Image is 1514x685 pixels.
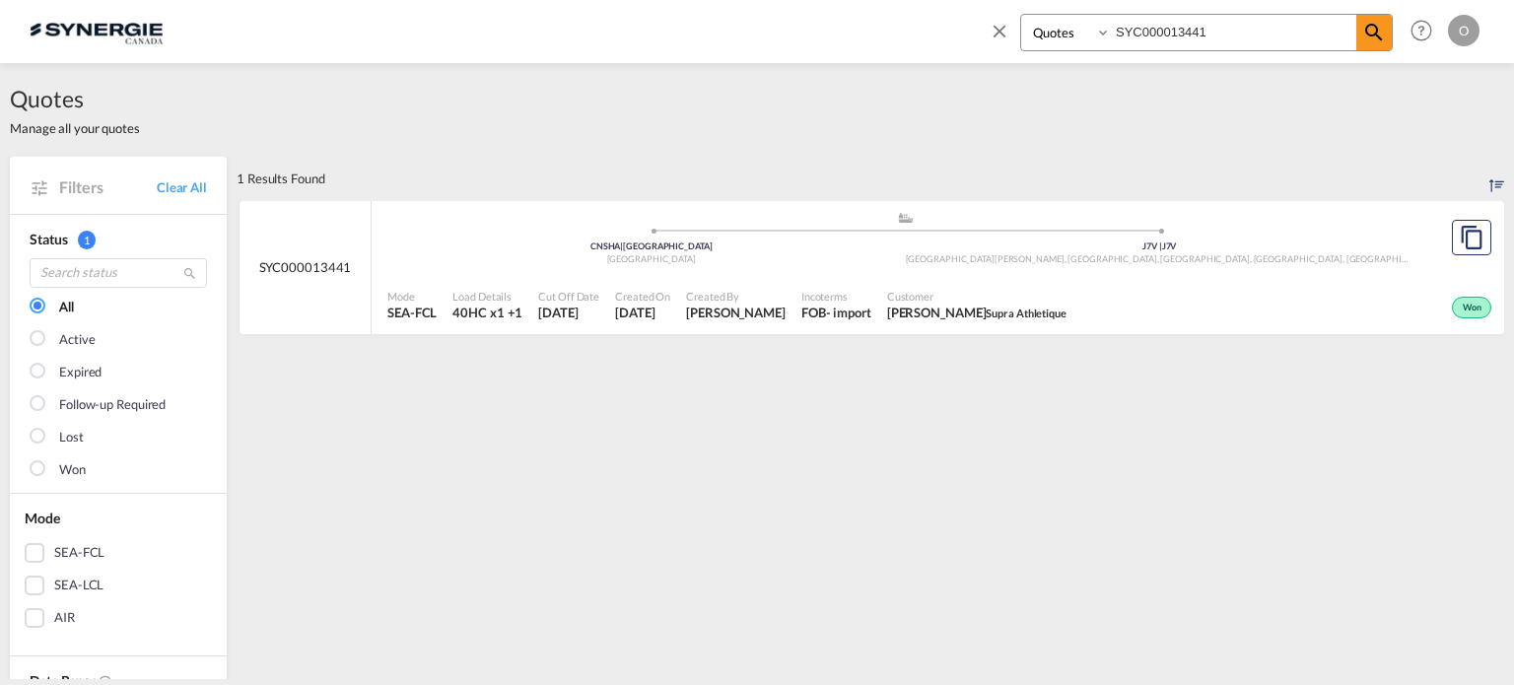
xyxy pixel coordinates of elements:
[801,304,826,321] div: FOB
[1452,297,1491,318] div: Won
[452,289,522,304] span: Load Details
[240,201,1504,335] div: SYC000013441 assets/icons/custom/ship-fill.svgassets/icons/custom/roll-o-plane.svgOriginShanghai ...
[59,330,95,350] div: Active
[538,304,599,321] span: 22 Jul 2025
[54,543,104,563] div: SEA-FCL
[989,20,1010,41] md-icon: icon-close
[887,289,1067,304] span: Customer
[1111,15,1356,49] input: Enter Quotation Number
[259,258,352,276] span: SYC000013441
[59,363,102,382] div: Expired
[237,157,325,200] div: 1 Results Found
[59,298,74,317] div: All
[59,428,84,447] div: Lost
[1489,157,1504,200] div: Sort by: Created On
[826,304,871,321] div: - import
[538,289,599,304] span: Cut Off Date
[452,304,522,321] span: 40HC x 1 , 20GP x 1
[607,253,696,264] span: [GEOGRAPHIC_DATA]
[59,460,86,480] div: Won
[1142,240,1162,251] span: J7V
[387,304,437,321] span: SEA-FCL
[25,608,212,628] md-checkbox: AIR
[30,258,207,288] input: Search status
[30,9,163,53] img: 1f56c880d42311ef80fc7dca854c8e59.png
[59,176,157,198] span: Filters
[801,289,871,304] span: Incoterms
[894,213,918,223] md-icon: assets/icons/custom/ship-fill.svg
[615,289,670,304] span: Created On
[887,304,1067,321] span: Tommy Jodoin Supra Athletique
[1405,14,1448,49] div: Help
[182,266,197,281] md-icon: icon-magnify
[615,304,670,321] span: 22 Jul 2025
[1356,15,1392,50] span: icon-magnify
[1159,240,1162,251] span: |
[10,83,140,114] span: Quotes
[686,304,786,321] span: Rosa Ho
[30,231,67,247] span: Status
[387,289,437,304] span: Mode
[801,304,871,321] div: FOB import
[686,289,786,304] span: Created By
[1463,302,1486,315] span: Won
[30,230,207,249] div: Status 1
[1452,220,1491,255] button: Copy Quote
[1405,14,1438,47] span: Help
[54,576,103,595] div: SEA-LCL
[1362,21,1386,44] md-icon: icon-magnify
[1460,226,1483,249] md-icon: assets/icons/custom/copyQuote.svg
[989,14,1020,61] span: icon-close
[25,543,212,563] md-checkbox: SEA-FCL
[54,608,75,628] div: AIR
[1448,15,1480,46] div: O
[25,576,212,595] md-checkbox: SEA-LCL
[590,240,713,251] span: CNSHA [GEOGRAPHIC_DATA]
[986,307,1066,319] span: Supra Athletique
[25,510,60,526] span: Mode
[620,240,623,251] span: |
[1162,240,1177,251] span: J7V
[78,231,96,249] span: 1
[157,178,207,196] a: Clear All
[10,119,140,137] span: Manage all your quotes
[59,395,166,415] div: Follow-up Required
